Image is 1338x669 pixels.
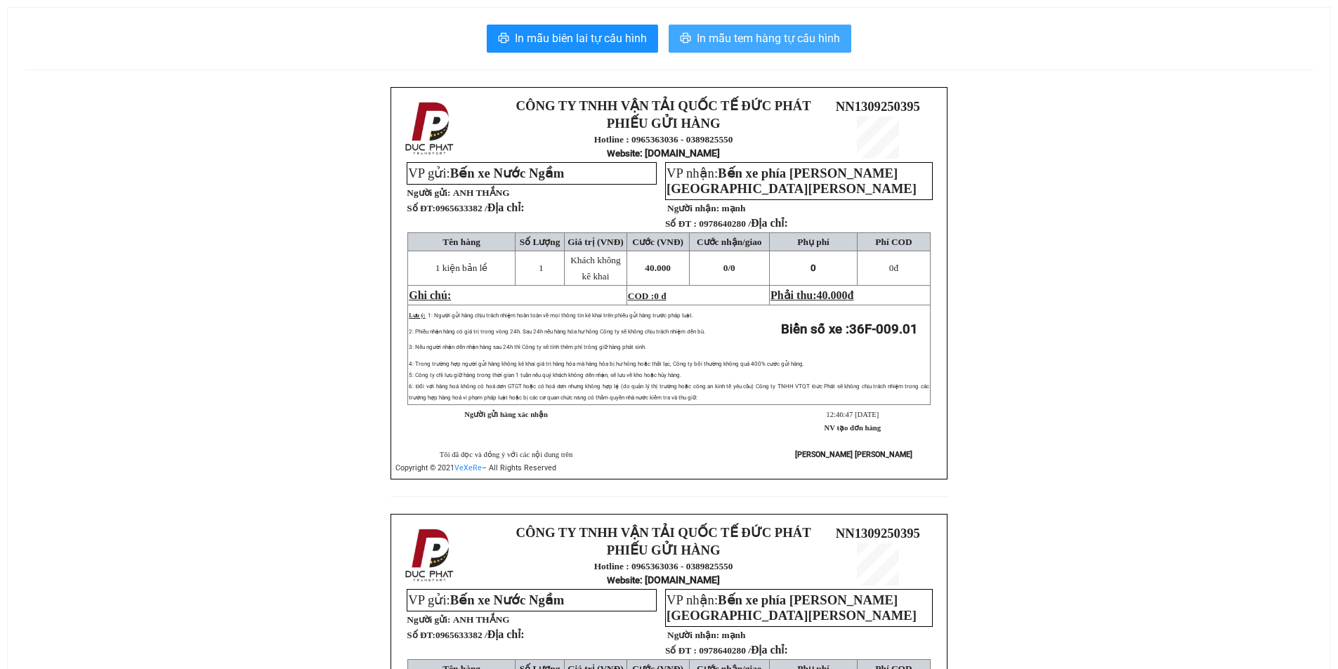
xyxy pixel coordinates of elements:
span: mạnh [721,630,745,640]
span: Bến xe phía [PERSON_NAME][GEOGRAPHIC_DATA][PERSON_NAME] [667,592,917,623]
span: Tên hàng [442,237,480,247]
span: VP nhận: [667,592,917,623]
strong: Biển số xe : [781,322,918,337]
strong: Người gửi: [407,187,450,198]
span: 0/ [723,263,735,273]
img: logo [401,526,460,585]
img: logo [401,99,460,158]
span: VP gửi: [408,592,564,607]
strong: Người nhận: [667,630,719,640]
span: 0 đ [654,291,666,301]
strong: Hotline : 0965363036 - 0389825550 [594,134,733,145]
span: 0978640280 / [699,645,788,656]
span: 40.000 [645,263,671,273]
span: mạnh [721,203,745,213]
span: 2: Phiếu nhận hàng có giá trị trong vòng 24h. Sau 24h nếu hàng hóa hư hỏng Công ty sẽ không chịu ... [409,329,704,335]
span: COD : [628,291,667,301]
span: NN1309250395 [836,526,920,541]
span: 1 kiện bản lề [435,263,488,273]
span: Bến xe Nước Ngầm [450,592,565,607]
span: 12:46:47 [DATE] [826,411,879,418]
span: Tôi đã đọc và đồng ý với các nội dung trên [440,451,573,458]
button: printerIn mẫu tem hàng tự cấu hình [669,25,851,53]
span: printer [498,32,509,46]
span: đ [848,289,854,301]
span: Lưu ý: [409,312,425,319]
strong: NV tạo đơn hàng [825,424,881,432]
strong: PHIẾU GỬI HÀNG [607,543,721,557]
strong: Hotline : 0965363036 - 0389825550 [594,561,733,571]
span: 3: Nếu người nhận đến nhận hàng sau 24h thì Công ty sẽ tính thêm phí trông giữ hàng phát sinh. [409,344,645,350]
span: Địa chỉ: [751,217,788,229]
button: printerIn mẫu biên lai tự cấu hình [487,25,658,53]
span: 1 [539,263,544,273]
span: 0 [730,263,735,273]
span: 1: Người gửi hàng chịu trách nhiệm hoàn toàn về mọi thông tin kê khai trên phiếu gửi hàng trước p... [428,312,693,319]
span: Địa chỉ: [487,628,525,640]
span: Cước (VNĐ) [632,237,683,247]
span: 0965633382 / [435,203,525,213]
span: Khách không kê khai [570,255,620,281]
span: In mẫu tem hàng tự cấu hình [697,29,840,47]
a: VeXeRe [454,463,482,472]
span: 0965633382 / [435,630,525,640]
span: Phụ phí [797,237,829,247]
span: 0 [889,263,894,273]
span: 6: Đối với hàng hoá không có hoá đơn GTGT hoặc có hoá đơn nhưng không hợp lệ (do quản lý thị trườ... [409,383,929,401]
span: 5: Công ty chỉ lưu giữ hàng trong thời gian 1 tuần nếu quý khách không đến nhận, sẽ lưu về kho ho... [409,372,681,378]
span: Giá trị (VNĐ) [568,237,624,247]
span: Ghi chú: [409,289,451,301]
span: Phí COD [875,237,912,247]
strong: [PERSON_NAME] [PERSON_NAME] [795,450,912,459]
span: printer [680,32,691,46]
span: 4: Trong trường hợp người gửi hàng không kê khai giá trị hàng hóa mà hàng hóa bị hư hỏng hoặc thấ... [409,361,804,367]
strong: Số ĐT : [665,218,697,229]
span: ANH THẮNG [453,614,510,625]
span: Địa chỉ: [487,201,525,213]
span: ANH THẮNG [453,187,510,198]
span: VP nhận: [667,166,917,196]
span: Địa chỉ: [751,644,788,656]
span: 40.000 [817,289,848,301]
span: Số Lượng [520,237,560,247]
span: In mẫu biên lai tự cấu hình [515,29,647,47]
span: NN1309250395 [836,99,920,114]
span: Bến xe phía [PERSON_NAME][GEOGRAPHIC_DATA][PERSON_NAME] [667,166,917,196]
strong: Số ĐT: [407,203,524,213]
span: 0978640280 / [699,218,788,229]
strong: Người nhận: [667,203,719,213]
span: Website [607,575,640,585]
span: 0 [811,263,816,273]
strong: : [DOMAIN_NAME] [607,574,720,585]
strong: Người gửi: [407,614,450,625]
strong: CÔNG TY TNHH VẬN TẢI QUỐC TẾ ĐỨC PHÁT [516,525,811,540]
strong: CÔNG TY TNHH VẬN TẢI QUỐC TẾ ĐỨC PHÁT [516,98,811,113]
span: Bến xe Nước Ngầm [450,166,565,180]
span: Website [607,148,640,159]
strong: Người gửi hàng xác nhận [464,411,548,418]
strong: : [DOMAIN_NAME] [607,147,720,159]
span: Phải thu: [770,289,853,301]
span: VP gửi: [408,166,564,180]
strong: Số ĐT : [665,645,697,656]
span: 36F-009.01 [849,322,918,337]
span: Cước nhận/giao [697,237,762,247]
strong: PHIẾU GỬI HÀNG [607,116,721,131]
span: đ [889,263,898,273]
span: Copyright © 2021 – All Rights Reserved [395,463,556,472]
strong: Số ĐT: [407,630,524,640]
